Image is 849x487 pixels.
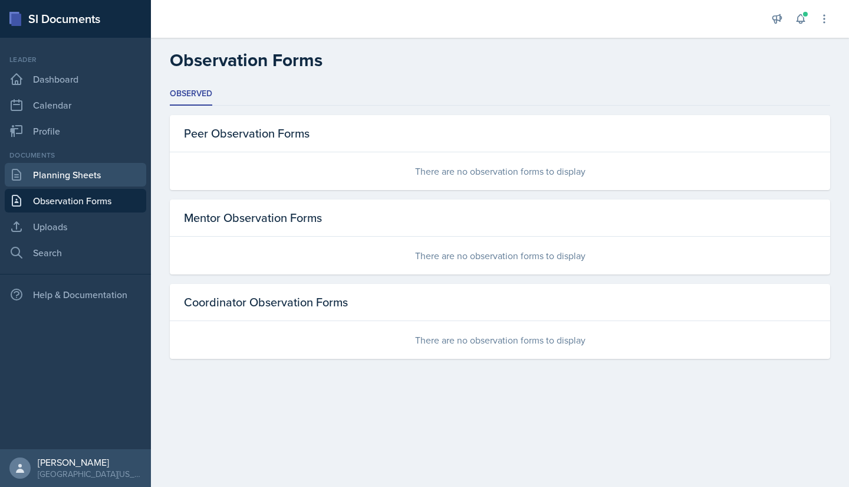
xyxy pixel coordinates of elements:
[170,284,830,321] div: Coordinator Observation Forms
[5,150,146,161] div: Documents
[38,468,141,480] div: [GEOGRAPHIC_DATA][US_STATE] in [GEOGRAPHIC_DATA]
[5,215,146,238] a: Uploads
[170,152,830,190] div: There are no observation forms to display
[170,321,830,359] div: There are no observation forms to display
[170,115,830,152] div: Peer Observation Forms
[5,54,146,65] div: Leader
[170,83,212,106] li: Observed
[5,241,146,264] a: Search
[5,189,146,213] a: Observation Forms
[5,283,146,306] div: Help & Documentation
[5,93,146,117] a: Calendar
[38,456,141,468] div: [PERSON_NAME]
[5,163,146,187] a: Planning Sheets
[170,237,830,274] div: There are no observation forms to display
[170,200,830,237] div: Mentor Observation Forms
[5,67,146,91] a: Dashboard
[170,50,323,71] h2: Observation Forms
[5,119,146,143] a: Profile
